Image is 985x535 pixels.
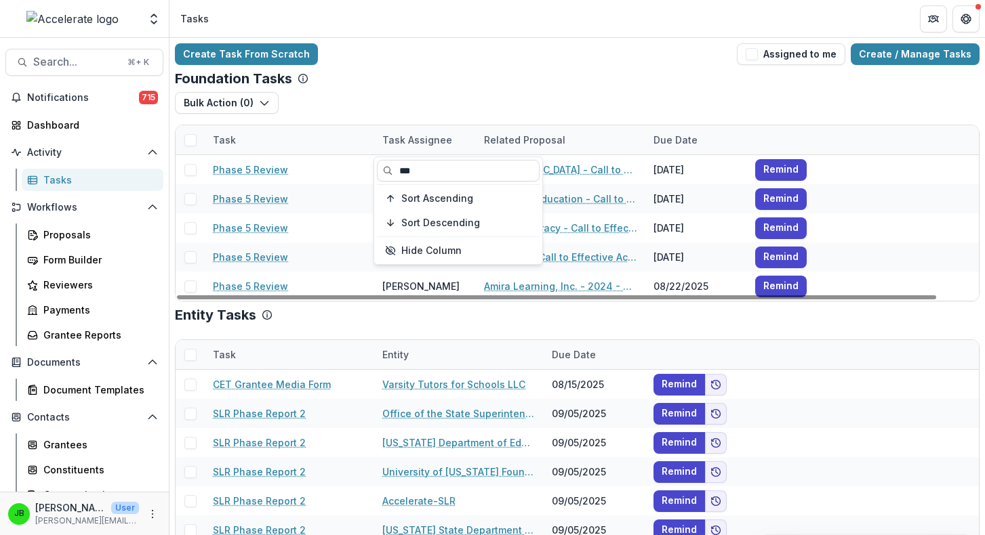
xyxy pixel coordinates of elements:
[43,488,153,502] div: Communications
[22,458,163,481] a: Constituents
[645,155,747,184] div: [DATE]
[544,340,645,369] div: Due Date
[654,403,705,425] button: Remind
[374,133,460,147] div: Task Assignee
[35,500,106,515] p: [PERSON_NAME]
[374,125,476,154] div: Task Assignee
[22,274,163,296] a: Reviewers
[43,278,153,292] div: Reviewers
[175,70,292,87] p: Foundation Tasks
[205,133,244,147] div: Task
[5,87,163,108] button: Notifications715
[205,340,374,369] div: Task
[377,188,540,209] button: Sort Ascending
[5,351,163,373] button: Open Documents
[22,484,163,506] a: Communications
[374,340,544,369] div: Entity
[35,515,139,527] p: [PERSON_NAME][EMAIL_ADDRESS][PERSON_NAME][DOMAIN_NAME]
[382,465,536,479] a: University of [US_STATE] Foundation, Inc.
[22,299,163,321] a: Payments
[205,125,374,154] div: Task
[139,91,158,104] span: 715
[213,494,306,508] a: SLR Phase Report 2
[755,159,807,181] button: Remind
[5,406,163,428] button: Open Contacts
[180,12,209,26] div: Tasks
[144,506,161,522] button: More
[205,347,244,362] div: Task
[382,494,456,508] a: Accelerate-SLR
[755,188,807,210] button: Remind
[484,192,637,206] a: CityBridge Education - Call to Effective Action - 1
[544,399,645,428] div: 09/05/2025
[175,92,279,114] button: Bulk Action (0)
[43,463,153,477] div: Constituents
[645,184,747,213] div: [DATE]
[213,221,288,235] a: Phase 5 Review
[401,193,473,205] span: Sort Ascending
[27,357,142,368] span: Documents
[705,432,727,454] button: Add to friends
[645,125,747,154] div: Due Date
[43,253,153,267] div: Form Builder
[27,202,142,213] span: Workflows
[43,303,153,317] div: Payments
[737,43,845,65] button: Assigned to me
[144,5,163,33] button: Open entity switcher
[484,221,637,235] a: Magpie Literacy - Call to Effective Action - 3
[27,147,142,158] span: Activity
[654,432,705,454] button: Remind
[920,5,947,33] button: Partners
[14,509,24,518] div: Jennifer Bronson
[125,55,152,70] div: ⌘ + K
[26,11,119,27] img: Accelerate logo
[43,173,153,187] div: Tasks
[22,433,163,456] a: Grantees
[645,272,747,301] div: 08/22/2025
[645,213,747,242] div: [DATE]
[476,125,645,154] div: Related Proposal
[213,279,288,293] a: Phase 5 Review
[213,435,306,450] a: SLR Phase Report 2
[544,370,645,399] div: 08/15/2025
[654,374,705,395] button: Remind
[851,43,980,65] a: Create / Manage Tasks
[5,142,163,163] button: Open Activity
[43,328,153,342] div: Grantee Reports
[5,196,163,218] button: Open Workflows
[377,240,540,261] button: Hide Column
[952,5,980,33] button: Get Help
[27,92,139,104] span: Notifications
[175,9,214,28] nav: breadcrumb
[33,56,119,68] span: Search...
[484,163,637,177] a: [GEOGRAPHIC_DATA] - Call to Effective Action - 1
[43,383,153,397] div: Document Templates
[111,502,139,514] p: User
[22,249,163,271] a: Form Builder
[43,228,153,242] div: Proposals
[544,428,645,457] div: 09/05/2025
[213,406,306,421] a: SLR Phase Report 2
[5,114,163,136] a: Dashboard
[705,374,727,395] button: Add to friends
[755,276,807,297] button: Remind
[382,279,460,293] div: [PERSON_NAME]
[544,486,645,515] div: 09/05/2025
[22,169,163,191] a: Tasks
[22,324,163,346] a: Grantee Reports
[213,250,288,264] a: Phase 5 Review
[654,461,705,483] button: Remind
[382,377,525,391] a: Varsity Tutors for Schools LLC
[22,379,163,401] a: Document Templates
[654,490,705,512] button: Remind
[22,223,163,246] a: Proposals
[476,133,574,147] div: Related Proposal
[374,347,417,362] div: Entity
[544,347,604,362] div: Due Date
[43,437,153,452] div: Grantees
